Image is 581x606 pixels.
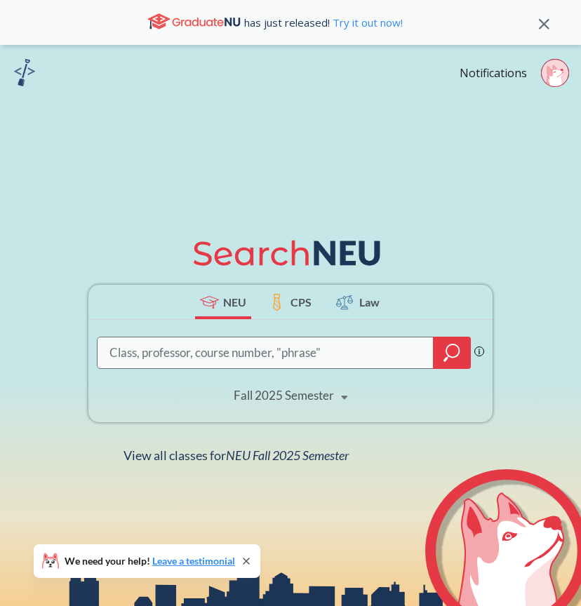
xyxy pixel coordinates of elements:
a: sandbox logo [14,59,35,90]
span: View all classes for [123,447,349,463]
span: has just released! [244,15,403,30]
span: NEU [223,294,246,310]
img: sandbox logo [14,59,35,86]
span: Law [359,294,380,310]
a: Notifications [460,65,527,81]
input: Class, professor, course number, "phrase" [108,339,423,367]
div: Fall 2025 Semester [234,388,334,403]
span: CPS [290,294,312,310]
span: We need your help! [65,556,235,566]
span: NEU Fall 2025 Semester [226,447,349,463]
div: magnifying glass [433,337,471,369]
a: Try it out now! [330,15,403,29]
a: Leave a testimonial [152,555,235,567]
svg: magnifying glass [443,343,460,363]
